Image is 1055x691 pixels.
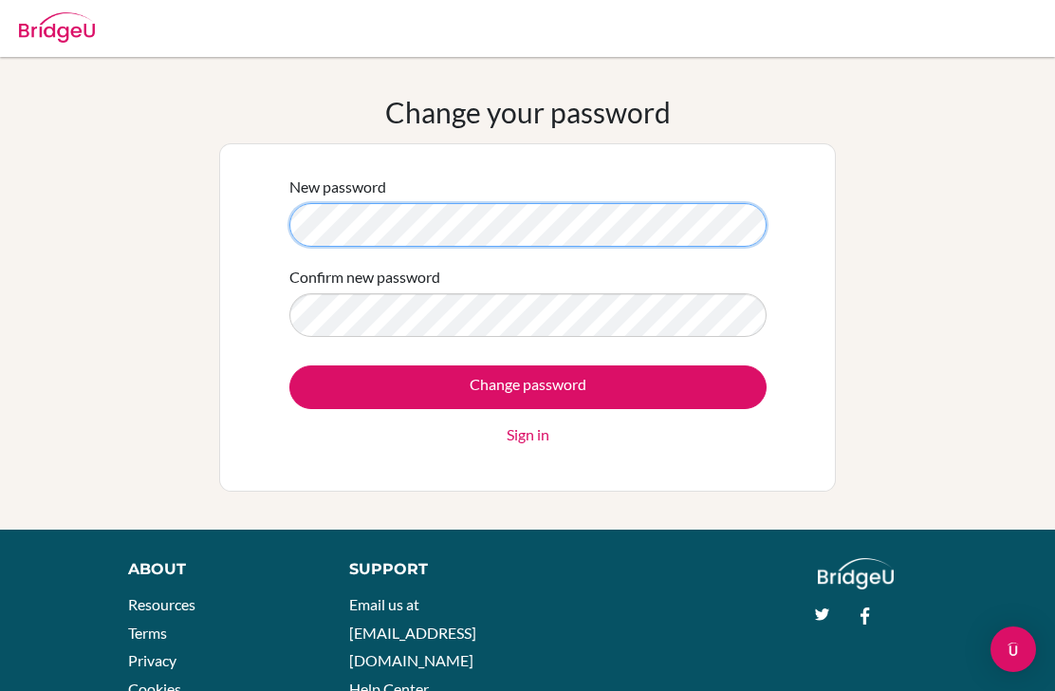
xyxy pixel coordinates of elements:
[818,558,895,589] img: logo_white@2x-f4f0deed5e89b7ecb1c2cc34c3e3d731f90f0f143d5ea2071677605dd97b5244.png
[349,558,509,581] div: Support
[289,365,767,409] input: Change password
[128,558,306,581] div: About
[128,651,176,669] a: Privacy
[19,12,95,43] img: Bridge-U
[289,176,386,198] label: New password
[128,595,195,613] a: Resources
[990,626,1036,672] div: Open Intercom Messenger
[349,595,476,669] a: Email us at [EMAIL_ADDRESS][DOMAIN_NAME]
[128,624,167,642] a: Terms
[507,423,549,446] a: Sign in
[289,266,440,289] label: Confirm new password
[385,95,671,129] h1: Change your password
